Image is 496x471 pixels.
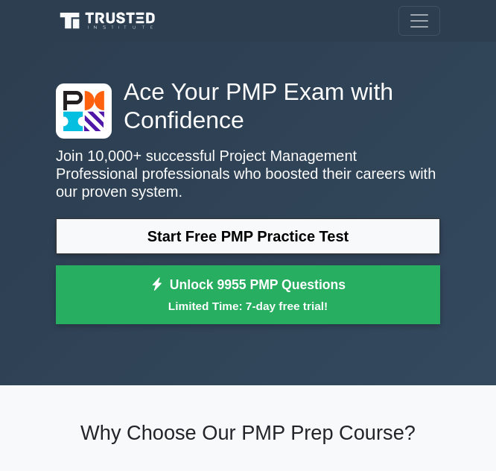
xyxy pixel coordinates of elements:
a: Start Free PMP Practice Test [56,218,440,254]
p: Join 10,000+ successful Project Management Professional professionals who boosted their careers w... [56,147,440,200]
small: Limited Time: 7-day free trial! [74,297,422,314]
button: Toggle navigation [398,6,440,36]
h1: Ace Your PMP Exam with Confidence [56,78,440,135]
a: Unlock 9955 PMP QuestionsLimited Time: 7-day free trial! [56,265,440,325]
h2: Why Choose Our PMP Prep Course? [56,421,440,446]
